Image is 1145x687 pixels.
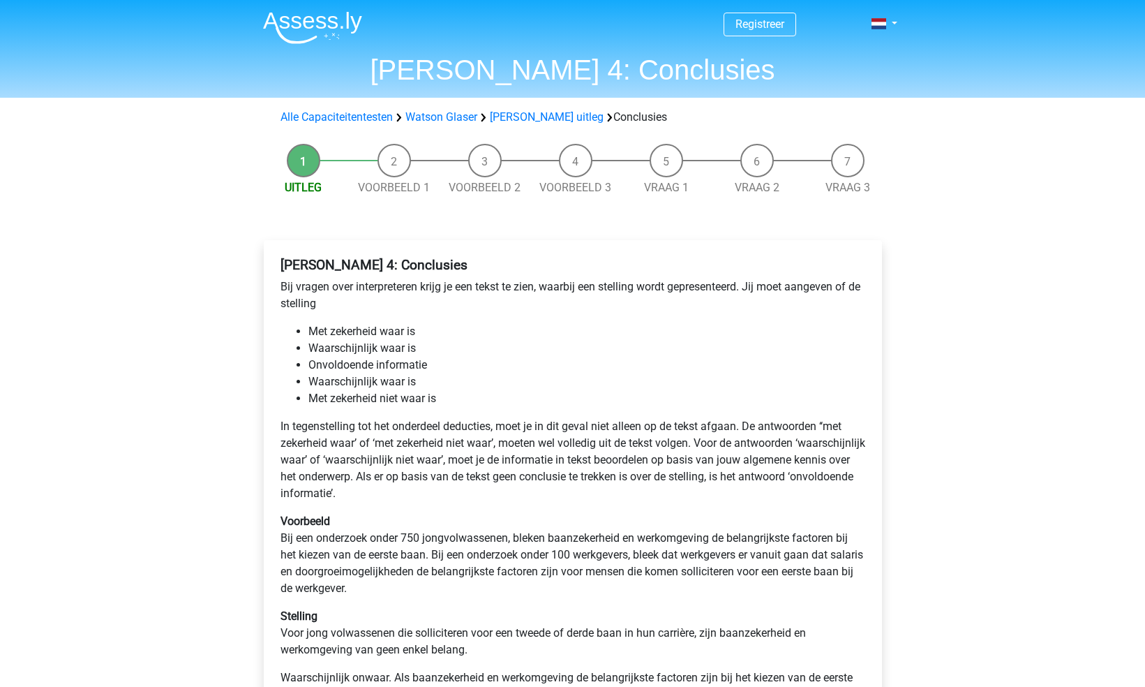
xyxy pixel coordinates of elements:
p: Bij een onderzoek onder 750 jongvolwassenen, bleken baanzekerheid en werkomgeving de belangrijkst... [280,513,865,597]
li: Met zekerheid niet waar is [308,390,865,407]
p: Voor jong volwassenen die solliciteren voor een tweede of derde baan in hun carrière, zijn baanze... [280,608,865,658]
li: Waarschijnlijk waar is [308,340,865,357]
div: Conclusies [275,109,871,126]
a: [PERSON_NAME] uitleg [490,110,604,124]
a: Uitleg [285,181,322,194]
p: In tegenstelling tot het onderdeel deducties, moet je in dit geval niet alleen op de tekst afgaan... [280,418,865,502]
a: Voorbeeld 2 [449,181,521,194]
b: [PERSON_NAME] 4: Conclusies [280,257,467,273]
li: Onvoldoende informatie [308,357,865,374]
a: Voorbeeld 3 [539,181,611,194]
a: Voorbeeld 1 [358,181,430,194]
h1: [PERSON_NAME] 4: Conclusies [252,53,894,87]
img: Assessly [263,11,362,44]
a: Alle Capaciteitentesten [280,110,393,124]
a: Registreer [735,17,784,31]
p: Bij vragen over interpreteren krijg je een tekst te zien, waarbij een stelling wordt gepresenteer... [280,279,865,312]
a: Vraag 3 [825,181,870,194]
a: Vraag 2 [735,181,779,194]
li: Waarschijnlijk waar is [308,374,865,390]
li: Met zekerheid waar is [308,323,865,340]
b: Stelling [280,610,317,623]
a: Vraag 1 [644,181,689,194]
a: Watson Glaser [405,110,477,124]
b: Voorbeeld [280,515,330,528]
